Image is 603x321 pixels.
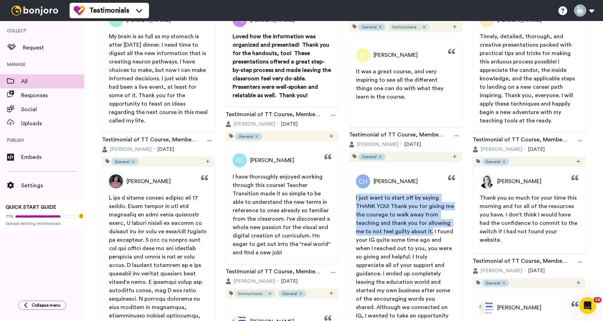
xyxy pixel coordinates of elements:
[233,153,247,167] img: Profile Picture
[32,302,60,308] span: Collapse menu
[109,34,209,123] span: My brain is as full as my stomach is after [DATE] dinner. I need time to digest all the new infor...
[473,267,586,274] div: [DATE]
[21,105,84,114] span: Social
[473,257,568,267] a: Testimonial of TT Course, Membership, or Services
[349,141,398,148] button: [PERSON_NAME]
[485,280,500,286] span: General
[480,301,494,315] img: Profile Picture
[21,91,84,100] span: Responses
[238,291,266,296] span: Instructional Design
[473,267,522,274] button: [PERSON_NAME]
[473,146,586,153] div: [DATE]
[115,159,130,165] span: General
[485,159,500,165] span: General
[480,34,576,123] span: Timely, detailed, thorough, and creative presentations packed with practical tips and tricks for ...
[89,6,129,15] span: Testimonials
[356,174,370,188] img: Profile Picture
[357,141,398,148] span: [PERSON_NAME]
[74,5,85,16] img: tm-color.svg
[23,44,84,52] span: Request
[21,181,84,190] span: Settings
[226,278,275,285] button: [PERSON_NAME]
[497,177,542,186] span: [PERSON_NAME]
[102,146,215,153] div: [DATE]
[349,131,445,141] a: Testimonial of TT Course, Membership, or Services
[282,291,297,296] span: General
[480,267,522,274] span: [PERSON_NAME]
[473,135,568,146] a: Testimonial of TT Course, Membership, or Services
[226,121,339,128] div: [DATE]
[497,303,542,312] span: [PERSON_NAME]
[21,119,84,128] span: Uploads
[102,146,151,153] button: [PERSON_NAME]
[480,146,522,153] span: [PERSON_NAME]
[374,177,418,186] span: [PERSON_NAME]
[362,24,377,30] span: General
[349,141,462,148] div: [DATE]
[109,174,123,188] img: Profile Picture
[226,267,321,278] a: Testimonial of TT Course, Membership, or Services
[233,121,275,128] span: [PERSON_NAME]
[226,110,321,121] a: Testimonial of TT Course, Membership, or Services
[250,156,294,165] span: [PERSON_NAME]
[78,213,84,219] div: Tooltip anchor
[6,214,14,219] span: 71%
[480,195,579,243] span: Thank you so much for your time this morning and for all of the resources you have. I don't think...
[233,34,332,98] span: Loved how the information was organized and presented! Thank you for the handouts, too! These pre...
[110,146,151,153] span: [PERSON_NAME]
[127,177,171,186] span: [PERSON_NAME]
[233,174,332,255] span: I have thoroughly enjoyed working through this course! Teacher Transition made it so simple to be...
[356,69,445,100] span: It was a great course, and very inspiring to see all the different things one can do with what th...
[473,146,522,153] button: [PERSON_NAME]
[480,174,494,188] img: Profile Picture
[8,6,61,15] img: bj-logo-header-white.svg
[6,221,79,226] span: Upload existing testimonials
[18,301,66,310] button: Collapse menu
[362,154,377,160] span: General
[393,24,421,30] span: Instructional Design
[356,48,370,62] img: Profile Picture
[594,297,602,303] span: 10
[374,51,418,59] span: [PERSON_NAME]
[233,278,275,285] span: [PERSON_NAME]
[579,297,596,314] iframe: Intercom live chat
[226,121,275,128] button: [PERSON_NAME]
[238,134,253,139] span: General
[102,135,197,146] a: Testimonial of TT Course, Membership, or Services
[21,153,84,161] span: Embeds
[226,278,339,285] div: [DATE]
[6,205,56,210] span: QUICK START GUIDE
[21,77,84,86] span: All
